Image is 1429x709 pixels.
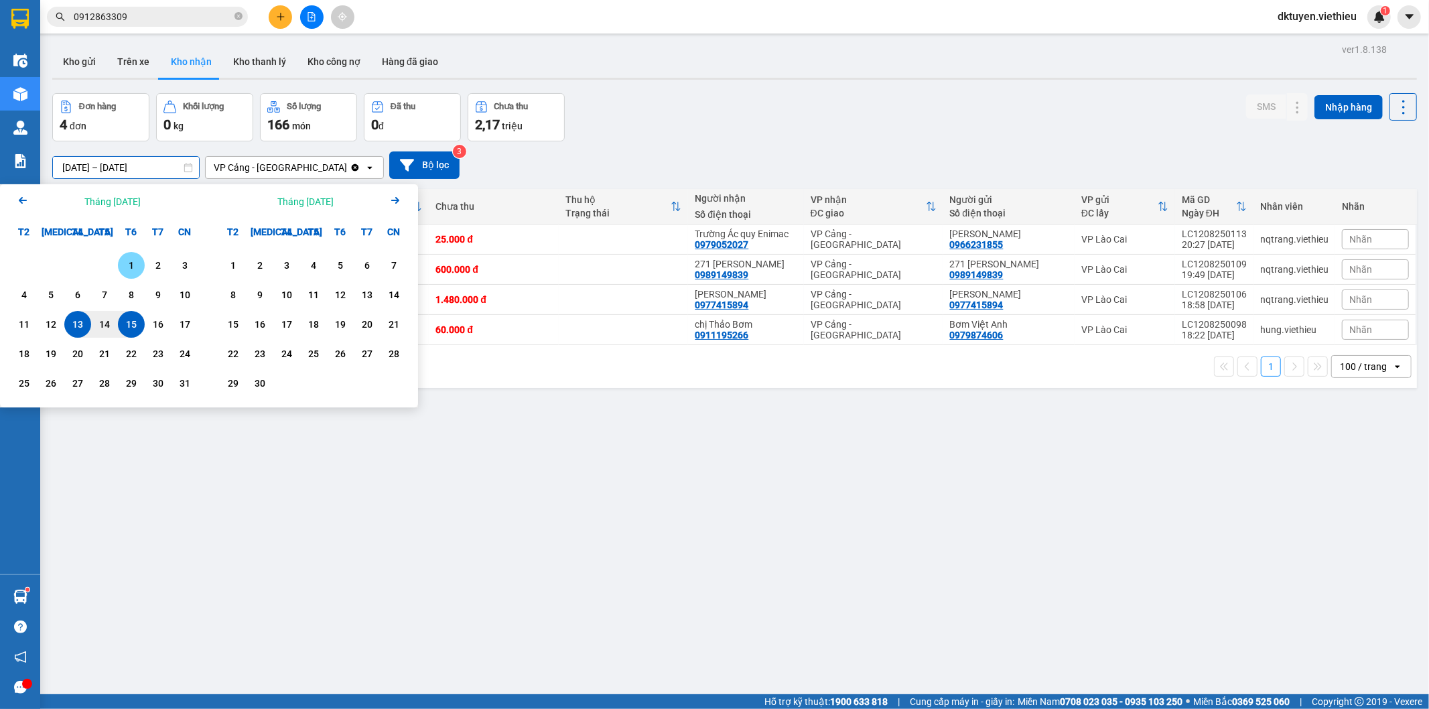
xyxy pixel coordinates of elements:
div: ver 1.8.138 [1342,42,1387,57]
div: Choose Thứ Ba, tháng 09 30 2025. It's available. [247,370,273,397]
strong: 02143888555, 0243777888 [77,84,135,105]
div: 26 [42,375,60,391]
div: Chưa thu [435,201,552,212]
div: Choose Chủ Nhật, tháng 08 24 2025. It's available. [172,340,198,367]
div: Choose Thứ Sáu, tháng 08 29 2025. It's available. [118,370,145,397]
button: Đã thu0đ [364,93,461,141]
div: ĐC giao [811,208,926,218]
div: Choose Thứ Sáu, tháng 08 8 2025. It's available. [118,281,145,308]
div: Choose Chủ Nhật, tháng 08 10 2025. It's available. [172,281,198,308]
div: Choose Chủ Nhật, tháng 09 28 2025. It's available. [381,340,407,367]
div: VP gửi [1081,194,1158,205]
div: 13 [358,287,377,303]
div: Kiều Du [695,289,797,300]
svg: Arrow Left [15,192,31,208]
div: Nhãn [1342,201,1409,212]
div: Choose Thứ Hai, tháng 09 22 2025. It's available. [220,340,247,367]
div: Choose Chủ Nhật, tháng 09 21 2025. It's available. [381,311,407,338]
div: 15 [122,316,141,332]
div: 4 [304,257,323,273]
img: logo-vxr [11,9,29,29]
span: Nhãn [1349,264,1372,275]
button: Previous month. [15,192,31,210]
div: Choose Thứ Tư, tháng 09 24 2025. It's available. [273,340,300,367]
img: warehouse-icon [13,121,27,135]
span: đơn [70,121,86,131]
div: Choose Thứ Sáu, tháng 08 1 2025. It's available. [118,252,145,279]
div: 23 [251,346,269,362]
img: solution-icon [13,154,27,168]
div: VP Lào Cai [1081,234,1168,245]
div: Choose Thứ Tư, tháng 08 20 2025. It's available. [64,340,91,367]
div: 271 Hồng Hà [950,259,1068,269]
div: hung.viethieu [1260,324,1329,335]
div: VP Lào Cai [1081,264,1168,275]
span: triệu [502,121,523,131]
span: Nhãn [1349,324,1372,335]
svg: Arrow Right [387,192,403,208]
div: 9 [149,287,167,303]
span: đ [379,121,384,131]
button: Trên xe [107,46,160,78]
strong: VIỆT HIẾU LOGISTIC [67,11,132,40]
span: Cung cấp máy in - giấy in: [910,694,1014,709]
div: VP Cảng - [GEOGRAPHIC_DATA] [811,229,937,250]
div: Choose Thứ Năm, tháng 09 4 2025. It's available. [300,252,327,279]
div: Ngày ĐH [1182,208,1236,218]
div: 14 [95,316,114,332]
div: 5 [331,257,350,273]
div: Choose Chủ Nhật, tháng 09 14 2025. It's available. [381,281,407,308]
div: CN [381,218,407,245]
div: 28 [95,375,114,391]
div: Choose Thứ Bảy, tháng 08 2 2025. It's available. [145,252,172,279]
svg: open [364,162,375,173]
div: LC1208250106 [1182,289,1247,300]
div: Choose Thứ Năm, tháng 09 11 2025. It's available. [300,281,327,308]
div: 16 [251,316,269,332]
div: T5 [91,218,118,245]
div: Số lượng [287,102,321,111]
div: nqtrang.viethieu [1260,294,1329,305]
div: Choose Chủ Nhật, tháng 08 3 2025. It's available. [172,252,198,279]
div: 1 [122,257,141,273]
div: Khối lượng [183,102,224,111]
div: Choose Thứ Bảy, tháng 08 9 2025. It's available. [145,281,172,308]
div: Choose Thứ Ba, tháng 09 23 2025. It's available. [247,340,273,367]
button: Nhập hàng [1314,95,1383,119]
input: Tìm tên, số ĐT hoặc mã đơn [74,9,232,24]
div: 15 [224,316,243,332]
div: Choose Thứ Năm, tháng 08 14 2025. It's available. [91,311,118,338]
span: 166 [267,117,289,133]
div: Choose Thứ Bảy, tháng 09 13 2025. It's available. [354,281,381,308]
img: icon-new-feature [1373,11,1385,23]
div: Nhân viên [1260,201,1329,212]
div: 20 [358,316,377,332]
div: Người gửi [950,194,1068,205]
span: Nhãn [1349,234,1372,245]
div: Choose Thứ Sáu, tháng 09 5 2025. It's available. [327,252,354,279]
span: copyright [1355,697,1364,706]
span: caret-down [1404,11,1416,23]
div: LC1208250109 [1182,259,1247,269]
div: 13 [68,316,87,332]
strong: 1900 633 818 [830,696,888,707]
div: Choose Thứ Bảy, tháng 09 20 2025. It's available. [354,311,381,338]
span: Miền Nam [1018,694,1182,709]
div: Choose Thứ Sáu, tháng 09 26 2025. It's available. [327,340,354,367]
div: Choose Thứ Sáu, tháng 08 22 2025. It's available. [118,340,145,367]
div: Choose Thứ Ba, tháng 09 9 2025. It's available. [247,281,273,308]
span: Nhãn [1349,294,1372,305]
button: Next month. [387,192,403,210]
div: 28 [385,346,403,362]
div: Choose Chủ Nhật, tháng 08 31 2025. It's available. [172,370,198,397]
span: plus [276,12,285,21]
div: Selected end date. Thứ Sáu, tháng 08 15 2025. It's available. [118,311,145,338]
div: Choose Thứ Bảy, tháng 08 16 2025. It's available. [145,311,172,338]
div: T4 [273,218,300,245]
div: 0966231855 [950,239,1004,250]
div: Choose Thứ Tư, tháng 08 6 2025. It's available. [64,281,91,308]
div: Selected start date. Thứ Tư, tháng 08 13 2025. It's available. [64,311,91,338]
div: 25 [15,375,33,391]
div: 9 [251,287,269,303]
div: 1 [224,257,243,273]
